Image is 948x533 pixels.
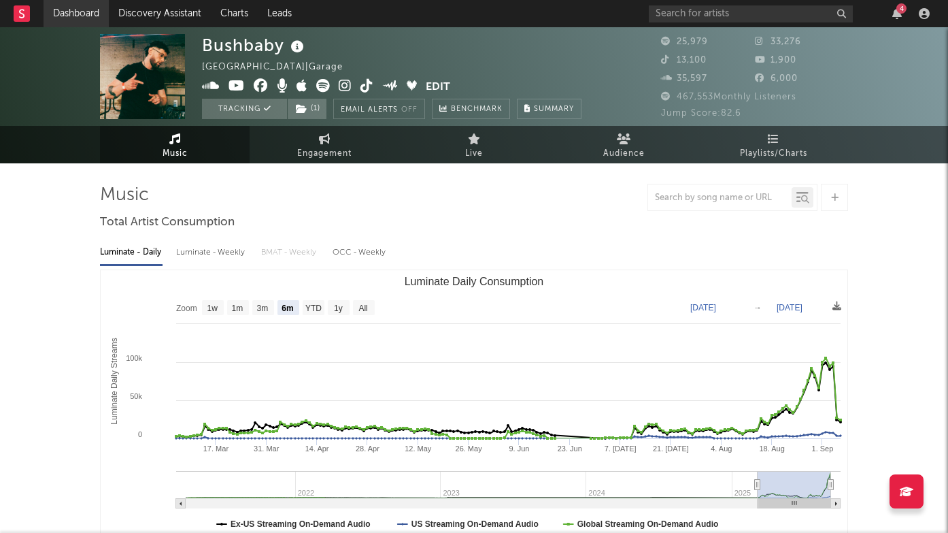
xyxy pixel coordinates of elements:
[755,37,801,46] span: 33,276
[755,74,798,83] span: 6,000
[126,354,142,362] text: 100k
[661,93,796,101] span: 467,553 Monthly Listeners
[892,8,902,19] button: 4
[254,445,280,453] text: 31. Mar
[653,445,689,453] text: 21. [DATE]
[661,56,707,65] span: 13,100
[411,519,539,529] text: US Streaming On-Demand Audio
[426,79,450,96] button: Edit
[297,146,352,162] span: Engagement
[509,445,529,453] text: 9. Jun
[257,304,269,313] text: 3m
[534,106,574,113] span: Summary
[358,304,367,313] text: All
[100,126,250,163] a: Music
[661,37,708,46] span: 25,979
[777,303,802,312] text: [DATE]
[231,519,371,529] text: Ex-US Streaming On-Demand Audio
[232,304,243,313] text: 1m
[661,74,707,83] span: 35,597
[698,126,848,163] a: Playlists/Charts
[558,445,582,453] text: 23. Jun
[896,3,907,14] div: 4
[202,34,307,56] div: Bushbaby
[812,445,834,453] text: 1. Sep
[207,304,218,313] text: 1w
[603,146,645,162] span: Audience
[517,99,581,119] button: Summary
[648,193,792,204] input: Search by song name or URL
[176,304,197,313] text: Zoom
[690,303,716,312] text: [DATE]
[130,392,142,400] text: 50k
[305,304,322,313] text: YTD
[577,519,719,529] text: Global Streaming On-Demand Audio
[138,430,142,438] text: 0
[456,445,483,453] text: 26. May
[250,126,399,163] a: Engagement
[282,304,293,313] text: 6m
[754,303,762,312] text: →
[405,445,432,453] text: 12. May
[203,445,229,453] text: 17. Mar
[649,5,853,22] input: Search for artists
[334,304,343,313] text: 1y
[759,445,784,453] text: 18. Aug
[711,445,732,453] text: 4. Aug
[661,109,741,118] span: Jump Score: 82.6
[305,445,329,453] text: 14. Apr
[109,338,119,424] text: Luminate Daily Streams
[288,99,326,119] button: (1)
[549,126,698,163] a: Audience
[405,276,544,287] text: Luminate Daily Consumption
[163,146,188,162] span: Music
[401,106,418,114] em: Off
[451,101,503,118] span: Benchmark
[740,146,807,162] span: Playlists/Charts
[333,241,387,264] div: OCC - Weekly
[356,445,379,453] text: 28. Apr
[176,241,248,264] div: Luminate - Weekly
[755,56,796,65] span: 1,900
[333,99,425,119] button: Email AlertsOff
[605,445,637,453] text: 7. [DATE]
[100,241,163,264] div: Luminate - Daily
[399,126,549,163] a: Live
[287,99,327,119] span: ( 1 )
[202,99,287,119] button: Tracking
[432,99,510,119] a: Benchmark
[202,59,358,76] div: [GEOGRAPHIC_DATA] | Garage
[465,146,483,162] span: Live
[100,214,235,231] span: Total Artist Consumption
